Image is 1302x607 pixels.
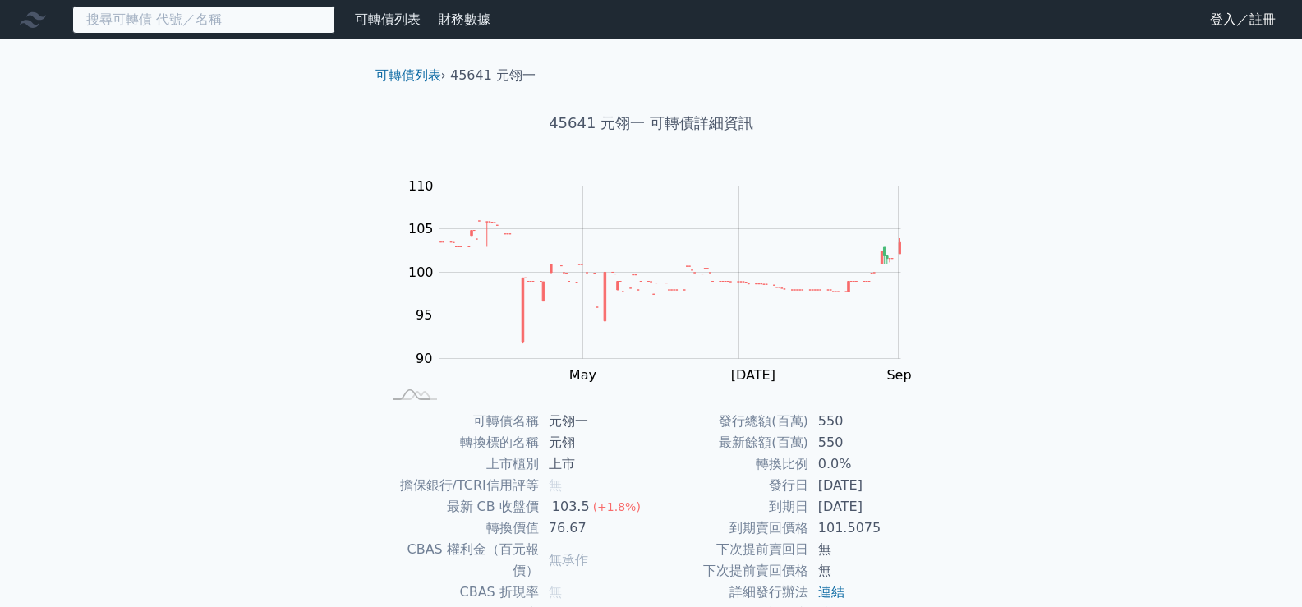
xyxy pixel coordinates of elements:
[539,411,651,432] td: 元翎一
[382,517,539,539] td: 轉換價值
[382,475,539,496] td: 擔保銀行/TCRI信用評等
[408,221,434,237] tspan: 105
[808,475,921,496] td: [DATE]
[382,453,539,475] td: 上市櫃別
[651,475,808,496] td: 發行日
[808,539,921,560] td: 無
[382,432,539,453] td: 轉換標的名稱
[450,66,536,85] li: 45641 元翎一
[355,11,421,27] a: 可轉債列表
[808,517,921,539] td: 101.5075
[651,539,808,560] td: 下次提前賣回日
[375,66,446,85] li: ›
[1197,7,1289,33] a: 登入／註冊
[72,6,335,34] input: 搜尋可轉債 代號／名稱
[400,178,926,383] g: Chart
[886,367,911,383] tspan: Sep
[438,11,490,27] a: 財務數據
[539,432,651,453] td: 元翎
[593,500,641,513] span: (+1.8%)
[651,411,808,432] td: 發行總額(百萬)
[382,496,539,517] td: 最新 CB 收盤價
[808,411,921,432] td: 550
[416,351,432,366] tspan: 90
[818,584,844,600] a: 連結
[651,496,808,517] td: 到期日
[549,552,588,568] span: 無承作
[382,539,539,582] td: CBAS 權利金（百元報價）
[539,517,651,539] td: 76.67
[651,560,808,582] td: 下次提前賣回價格
[362,112,941,135] h1: 45641 元翎一 可轉債詳細資訊
[382,582,539,603] td: CBAS 折現率
[651,582,808,603] td: 詳細發行辦法
[808,496,921,517] td: [DATE]
[539,453,651,475] td: 上市
[651,453,808,475] td: 轉換比例
[651,432,808,453] td: 最新餘額(百萬)
[375,67,441,83] a: 可轉債列表
[382,411,539,432] td: 可轉債名稱
[808,560,921,582] td: 無
[731,367,775,383] tspan: [DATE]
[549,496,593,517] div: 103.5
[549,584,562,600] span: 無
[569,367,596,383] tspan: May
[416,307,432,323] tspan: 95
[408,178,434,194] tspan: 110
[549,477,562,493] span: 無
[808,432,921,453] td: 550
[651,517,808,539] td: 到期賣回價格
[808,453,921,475] td: 0.0%
[408,264,434,280] tspan: 100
